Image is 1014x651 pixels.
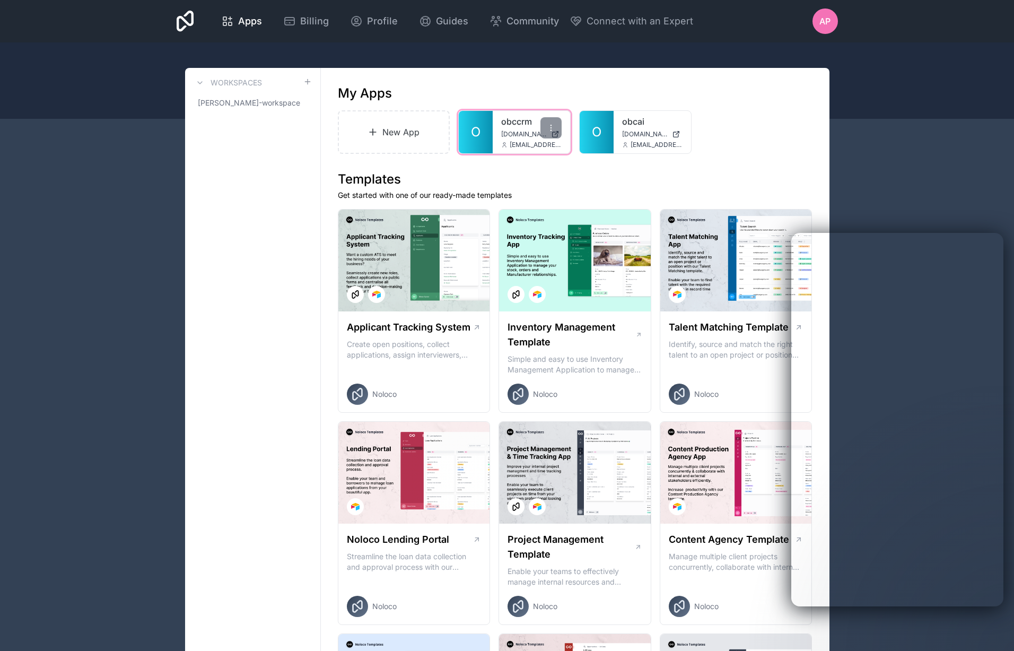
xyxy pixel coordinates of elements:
[580,111,614,153] a: O
[436,14,468,29] span: Guides
[501,115,562,128] a: obccrm
[533,389,557,400] span: Noloco
[669,339,803,360] p: Identify, source and match the right talent to an open project or position with our Talent Matchi...
[694,389,719,400] span: Noloco
[501,130,562,138] a: [DOMAIN_NAME]
[631,141,683,149] span: [EMAIL_ADDRESS][DOMAIN_NAME]
[978,615,1003,640] iframe: Intercom live chat
[372,389,397,400] span: Noloco
[347,532,449,547] h1: Noloco Lending Portal
[669,532,789,547] h1: Content Agency Template
[694,601,719,612] span: Noloco
[347,551,482,572] p: Streamline the loan data collection and approval process with our Lending Portal template.
[508,320,635,350] h1: Inventory Management Template
[471,124,480,141] span: O
[347,320,470,335] h1: Applicant Tracking System
[367,14,398,29] span: Profile
[587,14,693,29] span: Connect with an Expert
[673,502,681,511] img: Airtable Logo
[338,110,450,154] a: New App
[508,354,642,375] p: Simple and easy to use Inventory Management Application to manage your stock, orders and Manufact...
[622,115,683,128] a: obcai
[510,141,562,149] span: [EMAIL_ADDRESS][DOMAIN_NAME]
[508,566,642,587] p: Enable your teams to effectively manage internal resources and execute client projects on time.
[194,76,262,89] a: Workspaces
[533,502,541,511] img: Airtable Logo
[791,233,1003,606] iframe: Intercom live chat
[570,14,693,29] button: Connect with an Expert
[211,77,262,88] h3: Workspaces
[508,532,634,562] h1: Project Management Template
[372,290,381,299] img: Airtable Logo
[592,124,601,141] span: O
[338,85,392,102] h1: My Apps
[347,339,482,360] p: Create open positions, collect applications, assign interviewers, centralise candidate feedback a...
[622,130,668,138] span: [DOMAIN_NAME]
[198,98,300,108] span: [PERSON_NAME]-workspace
[506,14,559,29] span: Community
[622,130,683,138] a: [DOMAIN_NAME]
[533,290,541,299] img: Airtable Logo
[351,502,360,511] img: Airtable Logo
[410,10,477,33] a: Guides
[533,601,557,612] span: Noloco
[501,130,547,138] span: [DOMAIN_NAME]
[338,171,812,188] h1: Templates
[819,15,831,28] span: AP
[669,320,789,335] h1: Talent Matching Template
[459,111,493,153] a: O
[481,10,567,33] a: Community
[342,10,406,33] a: Profile
[194,93,312,112] a: [PERSON_NAME]-workspace
[275,10,337,33] a: Billing
[213,10,270,33] a: Apps
[669,551,803,572] p: Manage multiple client projects concurrently, collaborate with internal and external stakeholders...
[300,14,329,29] span: Billing
[673,290,681,299] img: Airtable Logo
[372,601,397,612] span: Noloco
[338,190,812,201] p: Get started with one of our ready-made templates
[238,14,262,29] span: Apps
